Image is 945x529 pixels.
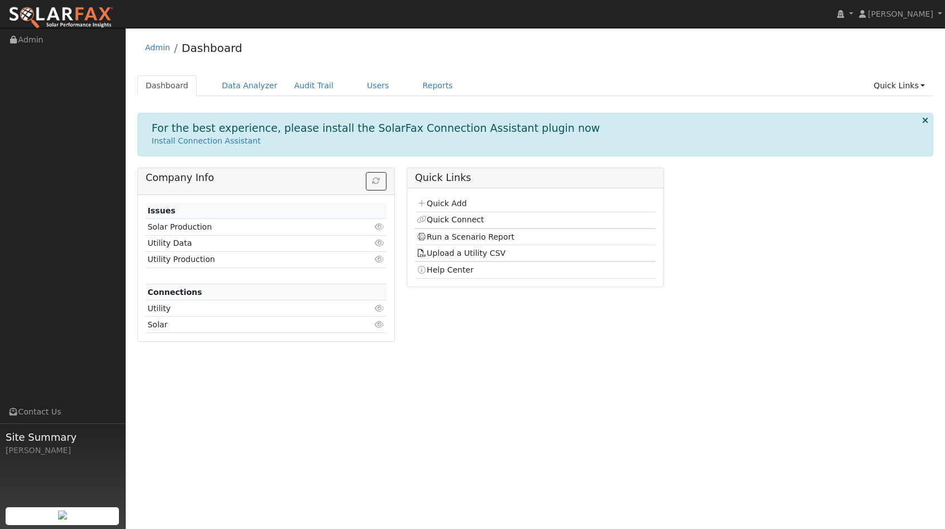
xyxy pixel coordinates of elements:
[417,199,466,208] a: Quick Add
[375,255,385,263] i: Click to view
[417,215,484,224] a: Quick Connect
[137,75,197,96] a: Dashboard
[146,219,347,235] td: Solar Production
[417,265,474,274] a: Help Center
[182,41,242,55] a: Dashboard
[375,321,385,328] i: Click to view
[147,288,202,297] strong: Connections
[146,251,347,268] td: Utility Production
[147,206,175,215] strong: Issues
[213,75,286,96] a: Data Analyzer
[146,235,347,251] td: Utility Data
[414,75,461,96] a: Reports
[6,445,120,456] div: [PERSON_NAME]
[152,122,600,135] h1: For the best experience, please install the SolarFax Connection Assistant plugin now
[146,172,386,184] h5: Company Info
[417,232,514,241] a: Run a Scenario Report
[8,6,113,30] img: SolarFax
[6,430,120,445] span: Site Summary
[375,223,385,231] i: Click to view
[146,301,347,317] td: Utility
[415,172,656,184] h5: Quick Links
[145,43,170,52] a: Admin
[152,136,261,145] a: Install Connection Assistant
[417,249,505,258] a: Upload a Utility CSV
[865,75,933,96] a: Quick Links
[58,511,67,520] img: retrieve
[286,75,342,96] a: Audit Trail
[146,317,347,333] td: Solar
[375,239,385,247] i: Click to view
[375,304,385,312] i: Click to view
[359,75,398,96] a: Users
[868,9,933,18] span: [PERSON_NAME]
